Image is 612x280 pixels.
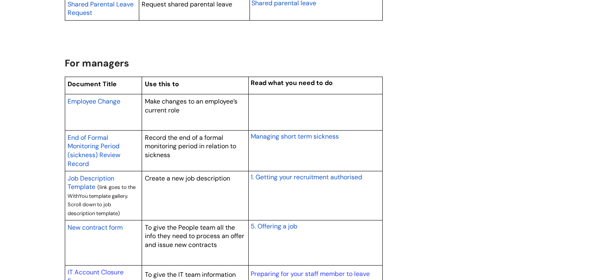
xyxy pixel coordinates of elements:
[250,221,297,231] a: 5. Offering a job
[68,133,120,168] a: End of Formal Monitoring Period (sickness) Review Record
[145,80,179,88] span: Use this to
[145,174,230,183] span: Create a new job description
[65,57,129,69] span: For managers
[145,133,236,159] span: Record the end of a formal monitoring period in relation to sickness
[68,97,120,106] span: Employee Change
[145,97,237,114] span: Make changes to an employee’s current role
[68,174,114,191] span: Job Description Template
[145,223,244,249] span: To give the People team all the info they need to process an offer and issue new contracts
[68,223,123,232] span: New contract form
[68,80,117,88] span: Document Title
[68,133,120,168] span: End of Formal Monitoring Period (sickness) Review Record
[250,132,338,141] span: Managing short term sickness
[250,270,369,278] a: Preparing for your staff member to leave
[250,131,338,141] a: Managing short term sickness
[68,184,136,217] span: (link goes to the WithYou template gallery. Scroll down to job description template)
[250,79,332,87] span: Read what you need to do
[250,173,362,181] span: 1. Getting your recruitment authorised
[250,172,362,182] a: 1. Getting your recruitment authorised
[250,222,297,230] span: 5. Offering a job
[68,96,120,106] a: Employee Change
[68,222,123,232] a: New contract form
[68,173,114,192] a: Job Description Template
